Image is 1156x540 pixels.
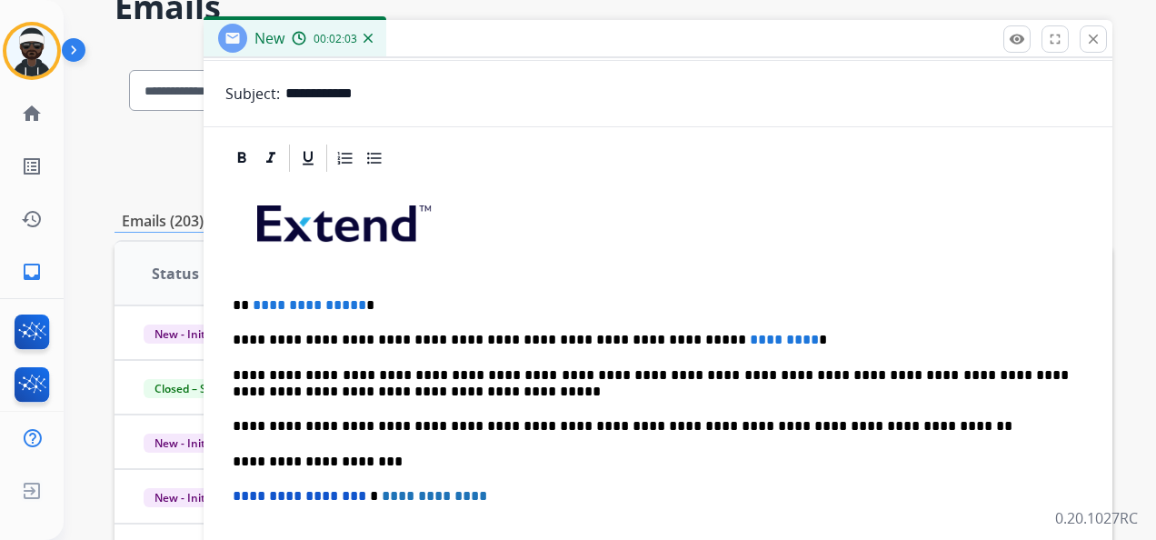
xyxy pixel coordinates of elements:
[257,145,284,172] div: Italic
[254,28,284,48] span: New
[21,155,43,177] mat-icon: list_alt
[1055,507,1138,529] p: 0.20.1027RC
[21,208,43,230] mat-icon: history
[225,83,280,105] p: Subject:
[314,32,357,46] span: 00:02:03
[144,379,244,398] span: Closed – Solved
[1047,31,1063,47] mat-icon: fullscreen
[361,145,388,172] div: Bullet List
[332,145,359,172] div: Ordered List
[144,488,228,507] span: New - Initial
[144,325,228,344] span: New - Initial
[1009,31,1025,47] mat-icon: remove_red_eye
[21,261,43,283] mat-icon: inbox
[228,145,255,172] div: Bold
[294,145,322,172] div: Underline
[6,25,57,76] img: avatar
[1085,31,1101,47] mat-icon: close
[144,434,228,453] span: New - Initial
[21,103,43,125] mat-icon: home
[115,210,211,233] p: Emails (203)
[152,263,199,285] span: Status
